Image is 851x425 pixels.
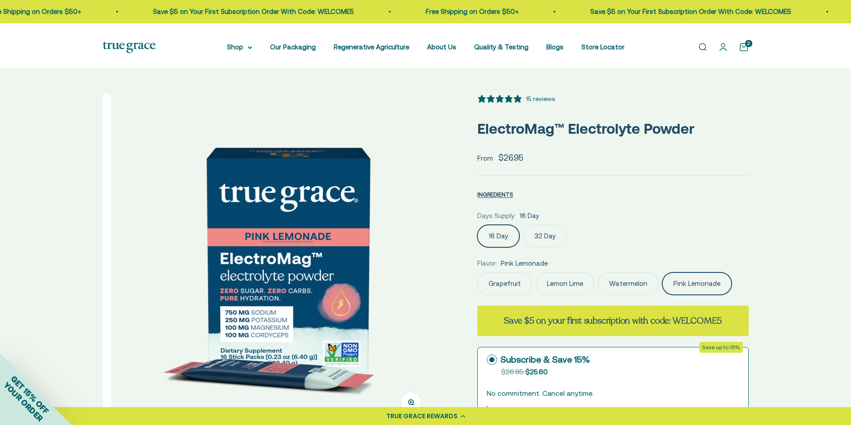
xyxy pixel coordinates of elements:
[477,191,513,198] span: INGREDIENTS
[404,8,497,15] a: Free Shipping on Orders $50+
[745,40,752,47] cart-count: 2
[474,43,528,51] a: Quality & Testing
[546,43,563,51] a: Blogs
[386,412,458,421] div: TRUE GRACE REWARDS
[526,94,555,104] div: 15 reviews
[477,189,513,200] button: INGREDIENTS
[477,258,497,269] legend: Flavor:
[581,43,624,51] a: Store Locator
[504,315,722,327] strong: Save $5 on your first subscription with code: WELCOME5
[9,374,51,416] span: GET 15% OFF
[2,380,45,423] span: YOUR ORDER
[227,42,252,53] summary: Shop
[131,6,332,17] p: Save $5 on Your First Subscription Order With Code: WELCOME5
[519,210,539,221] span: 16 Day
[498,151,524,164] sale-price: $26.95
[477,117,749,140] p: ElectroMag™ Electrolyte Powder
[477,94,555,104] button: 5 stars, 15 ratings
[427,43,456,51] a: About Us
[477,153,493,164] span: From
[270,43,316,51] a: Our Packaging
[477,210,516,221] legend: Days Supply:
[334,43,409,51] a: Regenerative Agriculture
[501,258,548,269] span: Pink Lemonade
[569,6,770,17] p: Save $5 on Your First Subscription Order With Code: WELCOME5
